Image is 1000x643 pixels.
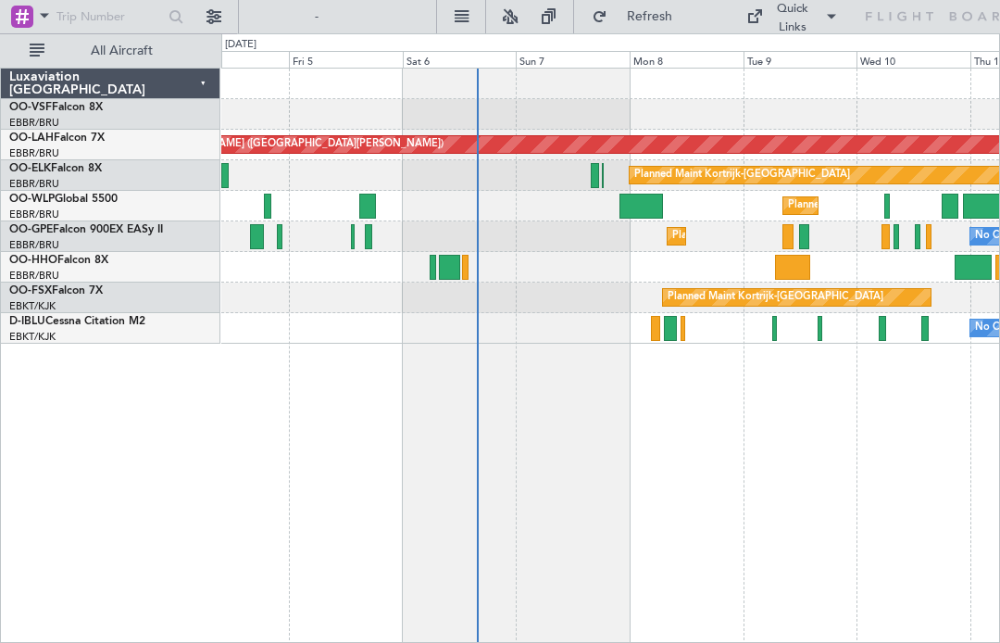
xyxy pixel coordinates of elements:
a: OO-GPEFalcon 900EX EASy II [9,224,163,235]
a: EBBR/BRU [9,269,59,283]
div: Planned Maint Kortrijk-[GEOGRAPHIC_DATA] [668,284,883,311]
span: OO-LAH [9,132,54,144]
button: Quick Links [737,2,848,32]
a: EBBR/BRU [9,177,59,191]
button: All Aircraft [20,36,201,66]
span: OO-ELK [9,163,51,174]
a: D-IBLUCessna Citation M2 [9,316,145,327]
a: OO-HHOFalcon 8X [9,255,108,266]
span: OO-WLP [9,194,55,205]
div: Planned Maint Milan (Linate) [788,192,921,220]
span: OO-FSX [9,285,52,296]
div: Fri 5 [289,51,403,68]
div: Sun 7 [516,51,630,68]
div: Planned Maint Kortrijk-[GEOGRAPHIC_DATA] [634,161,850,189]
a: OO-VSFFalcon 8X [9,102,103,113]
input: Trip Number [56,3,163,31]
div: Sat 6 [403,51,517,68]
div: Mon 8 [630,51,744,68]
a: OO-LAHFalcon 7X [9,132,105,144]
span: Refresh [611,10,689,23]
a: OO-ELKFalcon 8X [9,163,102,174]
span: D-IBLU [9,316,45,327]
span: OO-VSF [9,102,52,113]
div: Thu 4 [176,51,290,68]
div: Tue 9 [744,51,857,68]
a: EBBR/BRU [9,238,59,252]
span: OO-HHO [9,255,57,266]
a: EBBR/BRU [9,116,59,130]
button: Refresh [583,2,694,32]
span: OO-GPE [9,224,53,235]
a: EBKT/KJK [9,330,56,344]
a: EBBR/BRU [9,208,59,221]
span: All Aircraft [48,44,195,57]
a: EBKT/KJK [9,299,56,313]
div: [DATE] [225,37,256,53]
a: OO-WLPGlobal 5500 [9,194,118,205]
a: OO-FSXFalcon 7X [9,285,103,296]
a: EBBR/BRU [9,146,59,160]
div: Wed 10 [856,51,970,68]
